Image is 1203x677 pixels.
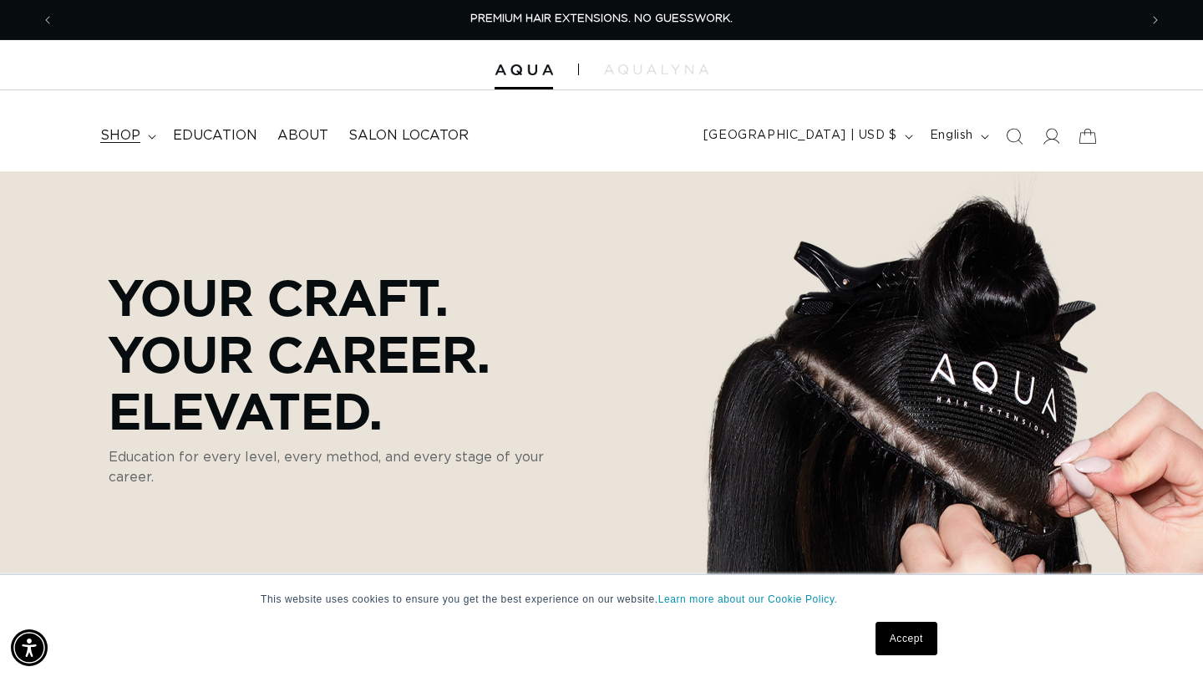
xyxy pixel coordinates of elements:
a: Education [163,117,267,155]
summary: shop [90,117,163,155]
summary: Search [996,118,1033,155]
span: [GEOGRAPHIC_DATA] | USD $ [703,127,897,145]
span: About [277,127,328,145]
img: Aqua Hair Extensions [495,64,553,76]
div: Accessibility Menu [11,629,48,666]
span: PREMIUM HAIR EXTENSIONS. NO GUESSWORK. [470,13,733,24]
a: Salon Locator [338,117,479,155]
button: [GEOGRAPHIC_DATA] | USD $ [693,120,920,152]
a: Learn more about our Cookie Policy. [658,593,838,605]
p: Your Craft. Your Career. Elevated. [109,268,585,439]
button: Next announcement [1137,4,1174,36]
span: Salon Locator [348,127,469,145]
span: shop [100,127,140,145]
span: Education [173,127,257,145]
a: Accept [876,622,937,655]
button: Previous announcement [29,4,66,36]
img: aqualyna.com [604,64,708,74]
span: English [930,127,973,145]
button: English [920,120,996,152]
a: About [267,117,338,155]
p: Education for every level, every method, and every stage of your career. [109,447,585,487]
p: This website uses cookies to ensure you get the best experience on our website. [261,592,942,607]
